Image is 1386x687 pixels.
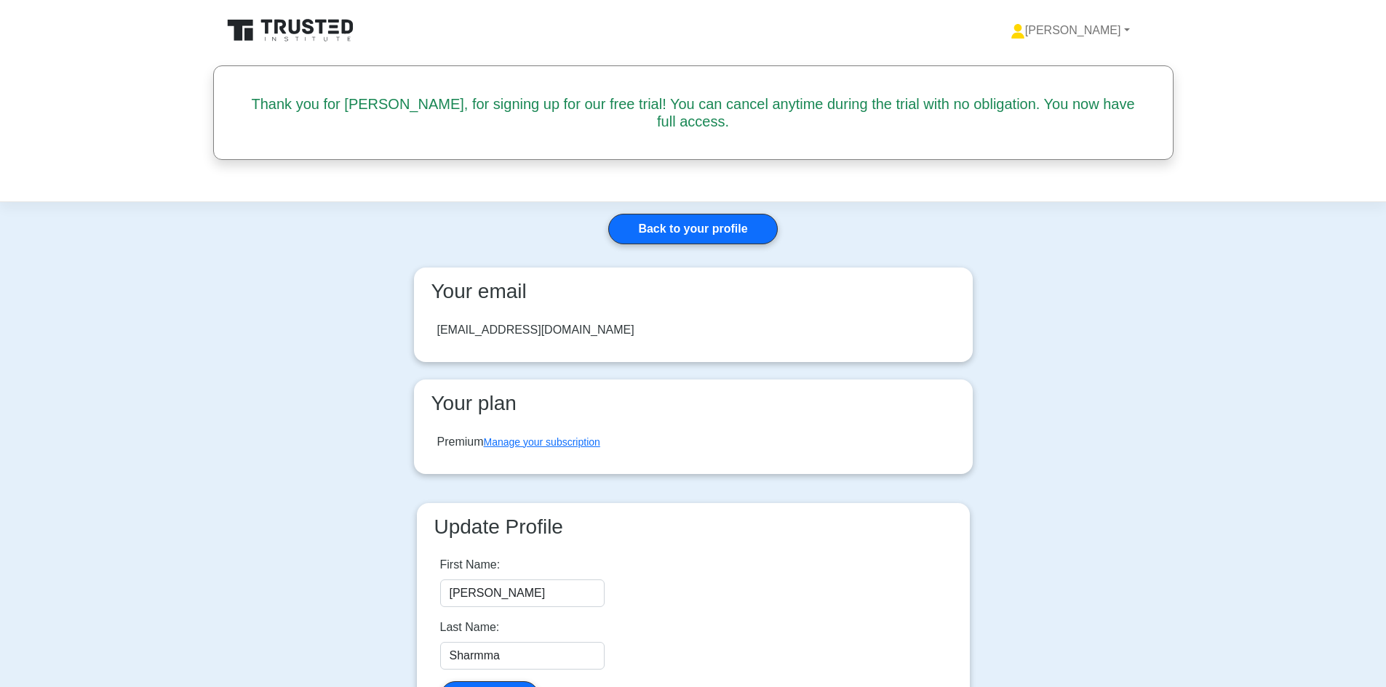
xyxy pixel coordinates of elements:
div: Premium [437,433,600,451]
label: Last Name: [440,619,500,636]
label: First Name: [440,556,501,574]
a: [PERSON_NAME] [976,16,1165,45]
a: Back to your profile [608,214,777,244]
a: Manage your subscription [484,436,600,448]
h5: Thank you for [PERSON_NAME], for signing up for our free trial! You can cancel anytime during the... [246,95,1141,130]
h3: Update Profile [429,515,958,539]
h3: Your plan [426,391,961,416]
h3: Your email [426,279,961,304]
div: [EMAIL_ADDRESS][DOMAIN_NAME] [437,321,634,339]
